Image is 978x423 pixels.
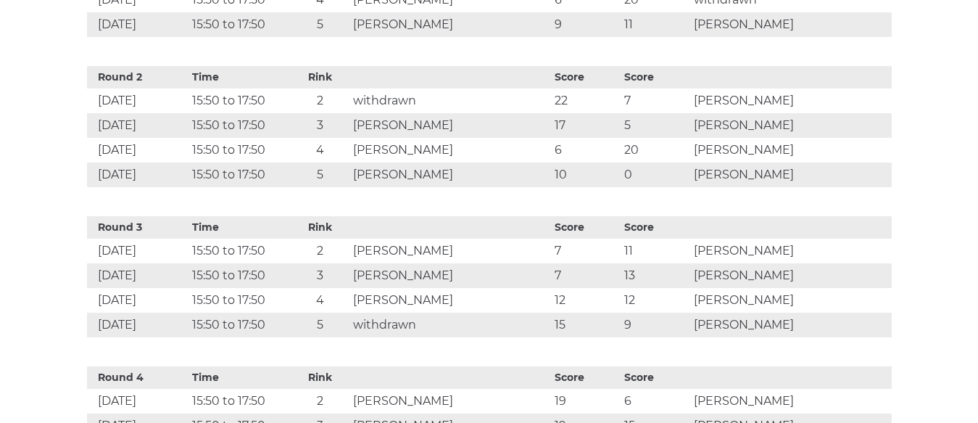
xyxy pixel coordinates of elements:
td: [DATE] [87,138,189,163]
td: 15:50 to 17:50 [188,389,291,414]
td: [PERSON_NAME] [690,163,892,187]
td: [DATE] [87,313,189,337]
th: Round 2 [87,66,189,89]
td: [PERSON_NAME] [690,263,892,288]
td: [PERSON_NAME] [349,113,551,138]
th: Round 3 [87,216,189,239]
td: 3 [291,113,349,138]
td: [PERSON_NAME] [690,313,892,337]
td: 15:50 to 17:50 [188,239,291,263]
td: [PERSON_NAME] [349,239,551,263]
td: 12 [621,288,690,313]
td: 15:50 to 17:50 [188,89,291,113]
td: 5 [621,113,690,138]
td: [PERSON_NAME] [690,288,892,313]
td: [PERSON_NAME] [690,12,892,37]
td: [PERSON_NAME] [349,138,551,163]
th: Time [188,216,291,239]
th: Rink [291,216,349,239]
td: 4 [291,138,349,163]
td: 15:50 to 17:50 [188,288,291,313]
td: 13 [621,263,690,288]
td: 9 [621,313,690,337]
td: 17 [551,113,621,138]
td: 9 [551,12,621,37]
td: 7 [551,263,621,288]
td: 5 [291,12,349,37]
td: 12 [551,288,621,313]
th: Score [621,366,690,389]
td: 10 [551,163,621,187]
td: [DATE] [87,389,189,414]
td: [PERSON_NAME] [349,163,551,187]
th: Score [551,216,621,239]
td: 15:50 to 17:50 [188,313,291,337]
td: 15:50 to 17:50 [188,12,291,37]
th: Score [621,216,690,239]
td: [PERSON_NAME] [349,389,551,414]
td: withdrawn [349,89,551,113]
td: [DATE] [87,288,189,313]
td: withdrawn [349,313,551,337]
td: 7 [551,239,621,263]
td: [PERSON_NAME] [349,12,551,37]
td: [PERSON_NAME] [690,239,892,263]
td: 6 [551,138,621,163]
td: [PERSON_NAME] [690,113,892,138]
td: [DATE] [87,113,189,138]
td: [PERSON_NAME] [349,288,551,313]
td: 15:50 to 17:50 [188,113,291,138]
th: Score [551,66,621,89]
td: 11 [621,239,690,263]
td: 0 [621,163,690,187]
td: 6 [621,389,690,414]
td: 2 [291,389,349,414]
td: 5 [291,313,349,337]
th: Rink [291,366,349,389]
td: [PERSON_NAME] [690,138,892,163]
td: [PERSON_NAME] [690,89,892,113]
td: [DATE] [87,263,189,288]
th: Round 4 [87,366,189,389]
th: Time [188,366,291,389]
td: 19 [551,389,621,414]
th: Time [188,66,291,89]
td: 2 [291,89,349,113]
th: Rink [291,66,349,89]
td: 15:50 to 17:50 [188,163,291,187]
td: [PERSON_NAME] [349,263,551,288]
td: [DATE] [87,89,189,113]
td: 15 [551,313,621,337]
td: 20 [621,138,690,163]
td: [DATE] [87,239,189,263]
td: [DATE] [87,12,189,37]
td: 11 [621,12,690,37]
th: Score [621,66,690,89]
td: 5 [291,163,349,187]
td: 3 [291,263,349,288]
td: 7 [621,89,690,113]
td: 4 [291,288,349,313]
td: 15:50 to 17:50 [188,263,291,288]
td: [DATE] [87,163,189,187]
th: Score [551,366,621,389]
td: 2 [291,239,349,263]
td: 15:50 to 17:50 [188,138,291,163]
td: [PERSON_NAME] [690,389,892,414]
td: 22 [551,89,621,113]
